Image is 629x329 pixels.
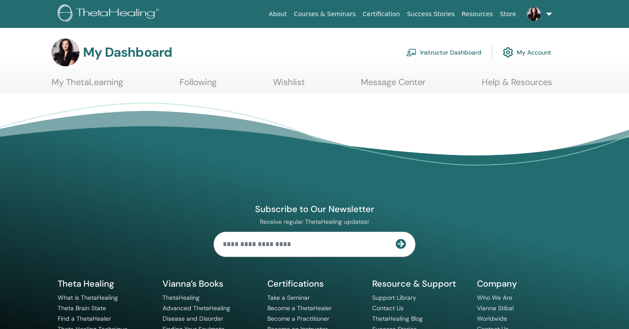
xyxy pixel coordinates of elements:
a: Find a ThetaHealer [58,315,111,322]
a: Contact Us [372,304,404,312]
a: Vianna Stibal [477,304,514,312]
a: ThetaHealing [162,294,200,302]
a: Courses & Seminars [290,6,359,22]
a: Following [180,77,217,94]
h5: Theta Healing [58,278,152,289]
a: Resources [458,6,497,22]
a: Certification [359,6,403,22]
a: Become a Practitioner [267,315,329,322]
p: Receive regular ThetaHealing updates! [214,218,415,226]
a: ThetaHealing Blog [372,315,423,322]
img: default.jpg [52,38,79,66]
a: My ThetaLearning [52,77,123,94]
h5: Company [477,278,571,289]
img: chalkboard-teacher.svg [406,48,417,56]
a: Message Center [361,77,425,94]
a: Instructor Dashboard [406,43,481,62]
h5: Vianna’s Books [162,278,257,289]
a: Wishlist [273,77,305,94]
a: Take a Seminar [267,294,310,302]
a: Support Library [372,294,416,302]
a: Store [497,6,520,22]
a: Advanced ThetaHealing [162,304,230,312]
a: Help & Resources [482,77,552,94]
a: Theta Brain State [58,304,106,312]
img: logo.png [58,4,162,24]
h5: Certifications [267,278,362,289]
img: cog.svg [503,45,513,60]
a: About [265,6,290,22]
a: Who We Are [477,294,512,302]
h5: Resource & Support [372,278,467,289]
h4: Subscribe to Our Newsletter [214,203,415,215]
a: What is ThetaHealing [58,294,118,302]
a: My Account [503,43,551,62]
a: Become a ThetaHealer [267,304,332,312]
a: Worldwide [477,315,507,322]
img: default.jpg [527,7,541,21]
a: Disease and Disorder [162,315,223,322]
h3: My Dashboard [83,45,172,60]
a: Success Stories [404,6,458,22]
